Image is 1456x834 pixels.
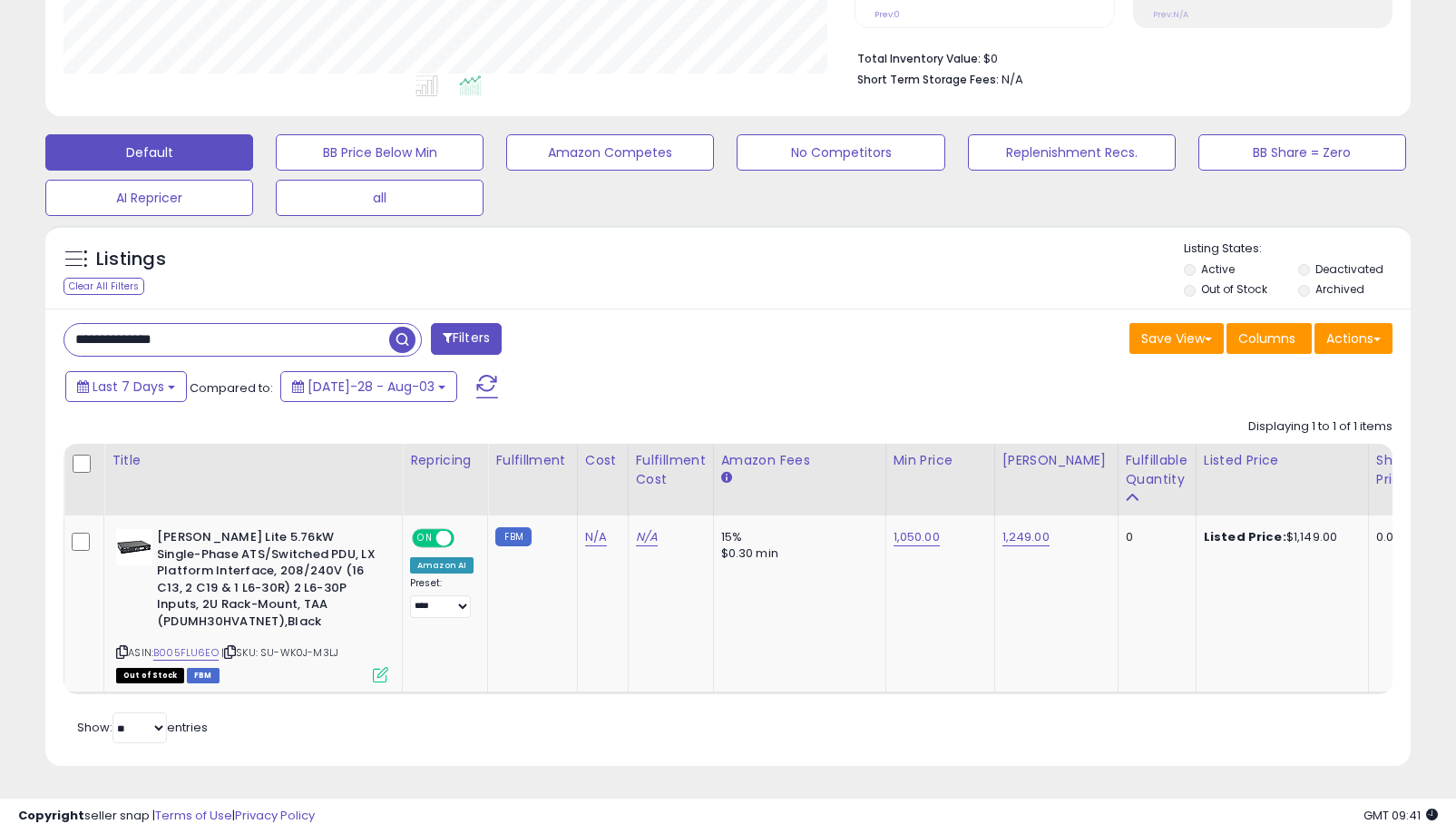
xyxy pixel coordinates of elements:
button: Columns [1226,323,1312,354]
div: $0.30 min [721,545,872,562]
a: N/A [636,528,658,546]
span: Compared to: [190,379,273,397]
span: OFF [452,531,481,546]
b: [PERSON_NAME] Lite 5.76kW Single-Phase ATS/Switched PDU, LX Platform Interface, 208/240V (16 C13,... [157,529,377,634]
div: Title [112,451,395,470]
div: Fulfillment [495,451,569,470]
button: No Competitors [737,134,944,171]
div: Repricing [410,451,480,470]
button: Last 7 Days [65,371,187,402]
span: ON [414,531,436,546]
label: Active [1201,261,1235,277]
small: Prev: N/A [1153,9,1188,20]
button: Save View [1129,323,1224,354]
small: FBM [495,527,531,546]
a: Terms of Use [155,807,232,824]
span: Show: entries [77,719,208,736]
div: Displaying 1 to 1 of 1 items [1248,418,1392,436]
div: ASIN: [116,529,388,681]
a: 1,050.00 [894,528,940,546]
span: Last 7 Days [93,378,164,396]
div: 0.00 [1376,529,1406,545]
a: N/A [585,528,607,546]
button: BB Share = Zero [1198,134,1406,171]
button: Filters [431,323,502,355]
div: Ship Price [1376,451,1412,489]
label: Deactivated [1315,261,1383,277]
div: 15% [721,529,872,545]
a: Privacy Policy [235,807,315,824]
span: All listings that are currently out of stock and unavailable for purchase on Amazon [116,668,184,683]
button: BB Price Below Min [276,134,484,171]
div: 0 [1126,529,1182,545]
span: Columns [1238,329,1295,348]
div: Amazon Fees [721,451,878,470]
label: Archived [1315,281,1364,297]
button: Actions [1314,323,1392,354]
span: | SKU: SU-WK0J-M3LJ [221,645,338,660]
div: $1,149.00 [1204,529,1354,545]
b: Total Inventory Value: [857,51,981,66]
h5: Listings [96,247,166,272]
small: Prev: 0 [875,9,900,20]
div: Fulfillable Quantity [1126,451,1188,489]
div: Clear All Filters [64,278,144,295]
span: [DATE]-28 - Aug-03 [308,378,435,396]
div: Listed Price [1204,451,1361,470]
div: Min Price [894,451,987,470]
b: Listed Price: [1204,528,1286,545]
span: N/A [1002,71,1023,88]
small: Amazon Fees. [721,470,732,486]
label: Out of Stock [1201,281,1267,297]
a: 1,249.00 [1002,528,1050,546]
b: Short Term Storage Fees: [857,72,999,87]
div: Preset: [410,577,474,618]
img: 31uwWkTgsTL._SL40_.jpg [116,529,152,565]
strong: Copyright [18,807,84,824]
div: Fulfillment Cost [636,451,706,489]
div: seller snap | | [18,808,315,825]
span: FBM [187,668,220,683]
li: $0 [857,46,1379,68]
button: Replenishment Recs. [968,134,1176,171]
button: Amazon Competes [506,134,714,171]
span: 2025-08-11 09:41 GMT [1363,807,1438,824]
button: AI Repricer [45,180,253,216]
button: Default [45,134,253,171]
div: Cost [585,451,621,470]
a: B005FLU6EO [153,645,219,661]
div: Amazon AI [410,557,474,574]
div: [PERSON_NAME] [1002,451,1110,470]
button: [DATE]-28 - Aug-03 [280,371,457,402]
p: Listing States: [1184,240,1411,258]
button: all [276,180,484,216]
